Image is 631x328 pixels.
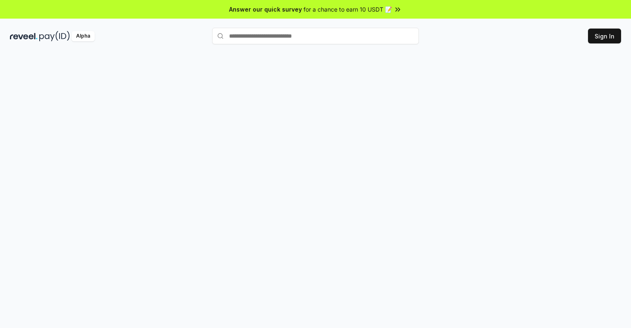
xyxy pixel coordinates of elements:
[10,31,38,41] img: reveel_dark
[588,29,621,43] button: Sign In
[304,5,392,14] span: for a chance to earn 10 USDT 📝
[229,5,302,14] span: Answer our quick survey
[72,31,95,41] div: Alpha
[39,31,70,41] img: pay_id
